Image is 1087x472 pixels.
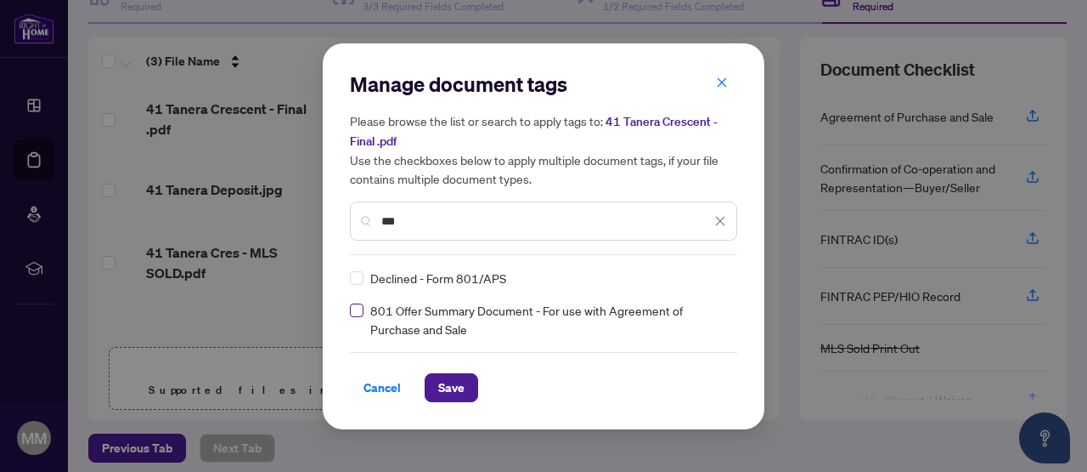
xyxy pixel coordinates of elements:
span: close [714,215,726,227]
span: 801 Offer Summary Document - For use with Agreement of Purchase and Sale [370,301,727,338]
h2: Manage document tags [350,71,737,98]
h5: Please browse the list or search to apply tags to: Use the checkboxes below to apply multiple doc... [350,111,737,188]
span: Cancel [363,374,401,401]
span: Save [438,374,465,401]
span: close [716,77,728,88]
button: Save [425,373,478,402]
span: Declined - Form 801/APS [370,269,506,287]
button: Cancel [350,373,414,402]
span: 41 Tanera Crescent - Final .pdf [350,114,718,149]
